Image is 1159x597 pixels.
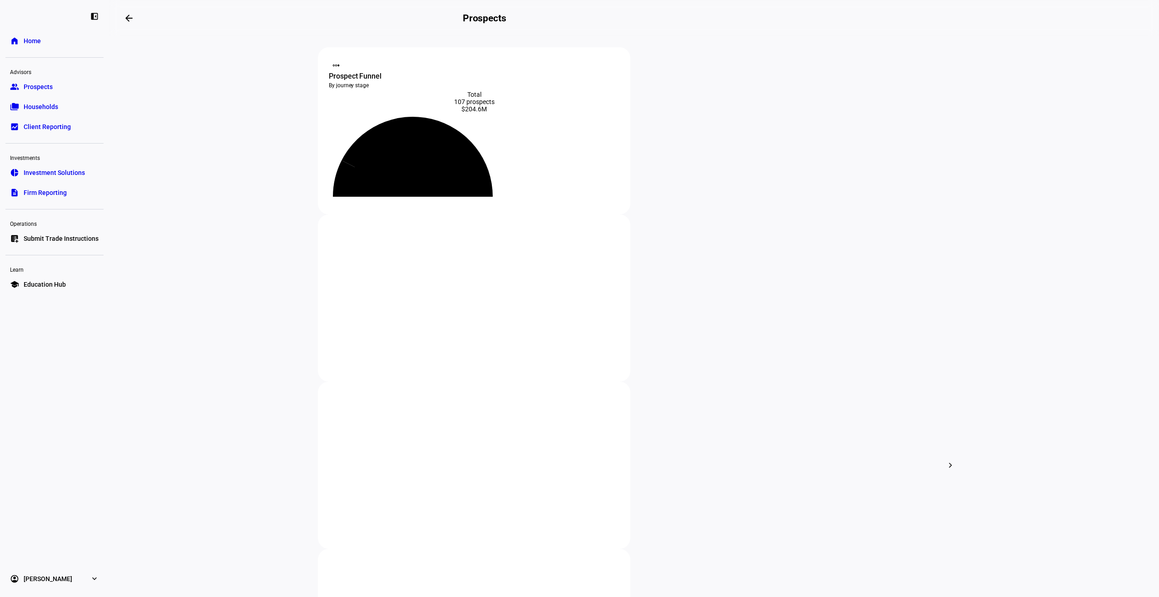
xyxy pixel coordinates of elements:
[5,98,104,116] a: folder_copyHouseholds
[24,574,72,583] span: [PERSON_NAME]
[329,71,619,82] div: Prospect Funnel
[5,118,104,136] a: bid_landscapeClient Reporting
[24,280,66,289] span: Education Hub
[90,12,99,21] eth-mat-symbol: left_panel_close
[10,102,19,111] eth-mat-symbol: folder_copy
[5,164,104,182] a: pie_chartInvestment Solutions
[10,280,19,289] eth-mat-symbol: school
[10,122,19,131] eth-mat-symbol: bid_landscape
[329,91,619,98] div: Total
[24,122,71,131] span: Client Reporting
[5,184,104,202] a: descriptionFirm Reporting
[10,168,19,177] eth-mat-symbol: pie_chart
[463,13,506,24] h2: Prospects
[332,61,341,70] mat-icon: steppers
[10,574,19,583] eth-mat-symbol: account_circle
[124,13,134,24] mat-icon: arrow_backwards
[329,98,619,105] div: 107 prospects
[24,36,41,45] span: Home
[90,574,99,583] eth-mat-symbol: expand_more
[5,151,104,164] div: Investments
[329,82,619,89] div: By journey stage
[329,105,619,113] div: $204.6M
[24,82,53,91] span: Prospects
[5,65,104,78] div: Advisors
[5,217,104,229] div: Operations
[10,188,19,197] eth-mat-symbol: description
[5,263,104,275] div: Learn
[24,188,67,197] span: Firm Reporting
[24,168,85,177] span: Investment Solutions
[5,78,104,96] a: groupProspects
[24,102,58,111] span: Households
[10,234,19,243] eth-mat-symbol: list_alt_add
[10,82,19,91] eth-mat-symbol: group
[5,32,104,50] a: homeHome
[945,460,956,471] mat-icon: chevron_right
[24,234,99,243] span: Submit Trade Instructions
[10,36,19,45] eth-mat-symbol: home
